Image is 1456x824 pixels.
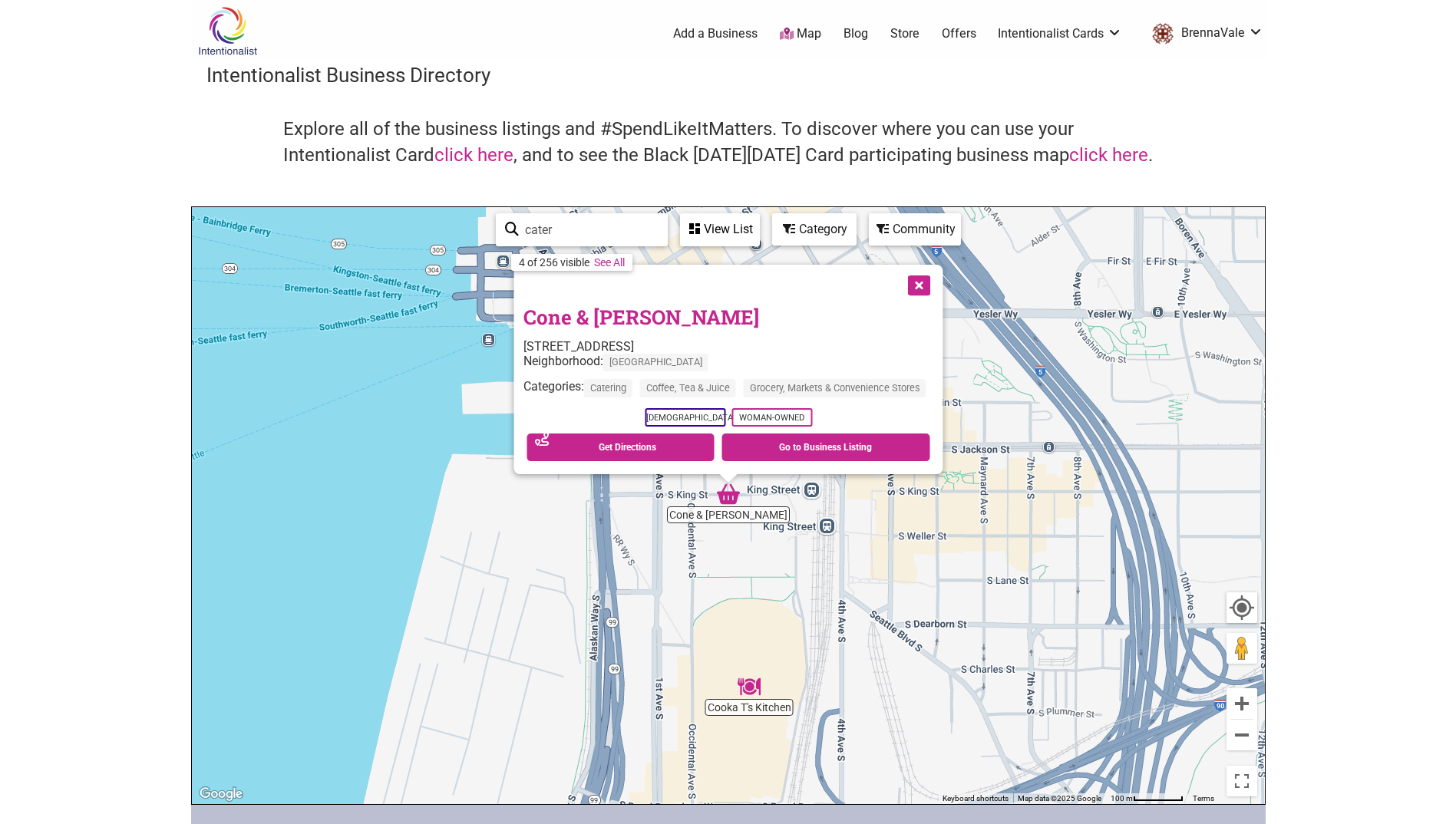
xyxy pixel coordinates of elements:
[743,380,926,397] span: Grocery, Markets & Convenience Stores
[1227,720,1257,750] button: Zoom out
[523,354,933,379] div: Neighborhood:
[583,380,632,397] span: Catering
[645,408,725,427] span: [DEMOGRAPHIC_DATA]-Owned
[890,25,919,42] a: Store
[594,256,625,269] a: See All
[639,380,735,397] span: Coffee, Tea & Juice
[731,669,767,704] div: Cooka T's Kitchen
[519,215,659,245] input: Type to find and filter...
[603,354,708,371] span: [GEOGRAPHIC_DATA]
[711,476,746,512] div: Cone & Steiner
[772,213,857,246] div: Filter by category
[1225,764,1259,798] button: Toggle fullscreen view
[721,433,930,461] a: Go to Business Listing
[196,784,246,804] a: Open this area in Google Maps (opens a new window)
[870,215,959,244] div: Community
[898,265,936,303] button: Close
[1227,633,1257,664] button: Drag Pegman onto the map to open Street View
[682,215,758,244] div: View List
[519,256,589,269] div: 4 of 256 visible
[434,144,513,166] a: click here
[680,213,760,246] div: See a list of the visible businesses
[196,784,246,804] img: Google
[191,6,264,56] img: Intentionalist
[206,61,1250,89] h3: Intentionalist Business Directory
[523,380,933,405] div: Categories:
[496,213,668,246] div: Type to search and filter
[1111,794,1133,803] span: 100 m
[942,25,976,42] a: Offers
[731,408,812,427] span: Woman-Owned
[523,339,933,354] div: [STREET_ADDRESS]
[1106,793,1188,804] button: Map Scale: 100 m per 62 pixels
[869,213,961,246] div: Filter by Community
[1193,794,1214,803] a: Terms
[780,25,821,43] a: Map
[1144,20,1263,48] a: BrennaVale
[844,25,868,42] a: Blog
[1018,794,1101,803] span: Map data ©2025 Google
[1227,688,1257,719] button: Zoom in
[527,433,714,461] a: Get Directions
[1069,144,1148,166] a: click here
[283,117,1174,168] h4: Explore all of the business listings and #SpendLikeItMatters. To discover where you can use your ...
[673,25,758,42] a: Add a Business
[943,793,1009,804] button: Keyboard shortcuts
[1227,592,1257,623] button: Your Location
[774,215,855,244] div: Category
[998,25,1122,42] a: Intentionalist Cards
[523,304,758,330] a: Cone & [PERSON_NAME]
